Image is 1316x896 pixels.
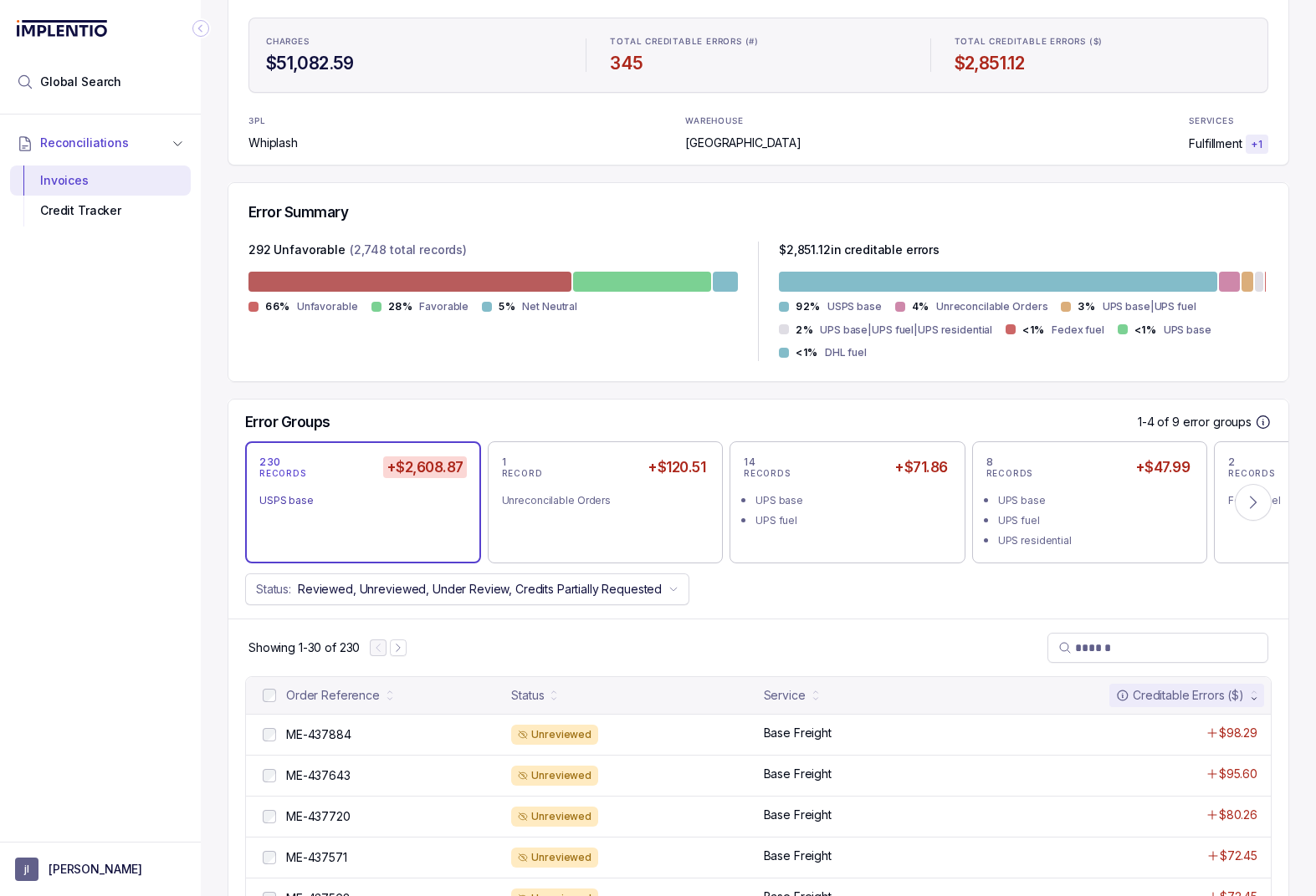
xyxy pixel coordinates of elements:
p: error groups [1183,414,1252,430]
h5: +$2,608.87 [383,456,467,478]
p: RECORD [502,469,543,479]
p: + 1 [1251,138,1263,151]
p: TOTAL CREDITABLE ERRORS ($) [955,37,1103,47]
p: 92% [796,300,821,313]
p: ME-437720 [286,808,351,825]
p: Unreconcilable Orders [936,298,1047,315]
button: Reconciliations [10,125,191,161]
p: 292 Unfavorable [248,242,346,262]
p: Base Freight [764,725,832,741]
h5: +$120.51 [644,456,709,478]
p: CHARGES [266,37,310,47]
p: USPS base [827,298,882,315]
span: Reconciliations [40,135,129,151]
p: Net Neutral [522,298,577,315]
span: Global Search [40,74,121,90]
h5: Error Summary [248,203,348,221]
p: ME-437643 [286,767,351,784]
p: [PERSON_NAME] [49,861,142,878]
p: 1-4 of 9 [1138,414,1183,430]
input: checkbox-checkbox [263,728,276,741]
p: $72.45 [1220,848,1257,864]
div: Unreviewed [511,725,598,745]
div: Unreviewed [511,766,598,786]
p: SERVICES [1189,116,1233,126]
div: Unreviewed [511,848,598,868]
p: Reviewed, Unreviewed, Under Review, Credits Partially Requested [298,581,662,598]
p: Base Freight [764,766,832,782]
span: User initials [15,858,38,881]
p: Fedex fuel [1052,322,1104,339]
p: UPS base [1164,322,1211,339]
p: UPS base|UPS fuel|UPS residential [820,322,992,339]
div: UPS residential [998,532,1192,549]
p: 14 [744,456,755,469]
div: Unreviewed [511,807,598,827]
p: ME-437571 [286,849,347,866]
div: Collapse Icon [191,18,211,38]
p: 66% [265,300,290,313]
div: USPS base [259,492,453,509]
div: UPS fuel [755,512,950,529]
p: Whiplash [248,135,298,151]
p: DHL fuel [825,344,867,361]
h4: $2,851.12 [955,52,1251,75]
p: [GEOGRAPHIC_DATA] [685,135,801,151]
p: 2% [796,323,813,337]
p: TOTAL CREDITABLE ERRORS (#) [610,37,759,47]
p: RECORDS [744,469,791,479]
div: Unreconcilable Orders [502,492,696,509]
p: (2,748 total records) [350,242,467,262]
div: Remaining page entries [248,639,360,656]
li: Statistic CHARGES [256,25,572,85]
li: Statistic TOTAL CREDITABLE ERRORS (#) [600,25,916,85]
p: $95.60 [1219,766,1257,782]
p: RECORDS [986,469,1033,479]
div: Credit Tracker [23,196,177,226]
div: Invoices [23,165,177,196]
p: $ 2,851.12 in creditable errors [779,242,940,262]
p: RECORDS [1228,469,1275,479]
p: 28% [388,300,413,313]
p: Base Freight [764,848,832,864]
div: UPS base [998,492,1192,509]
p: <1% [1022,323,1045,337]
p: Fulfillment [1189,135,1242,152]
p: ME-437884 [286,726,351,743]
button: Next Page [390,639,407,656]
p: <1% [796,346,818,359]
div: UPS fuel [998,512,1192,529]
p: $80.26 [1219,807,1257,823]
p: Showing 1-30 of 230 [248,639,360,656]
p: 2 [1228,456,1236,469]
p: 3PL [248,116,292,126]
div: UPS base [755,492,950,509]
h5: +$47.99 [1132,456,1193,478]
p: Base Freight [764,807,832,823]
p: WAREHOUSE [685,116,743,126]
p: 3% [1078,300,1095,313]
input: checkbox-checkbox [263,769,276,782]
p: $98.29 [1219,725,1257,741]
div: Status [511,687,544,704]
p: 8 [986,456,994,469]
p: RECORDS [259,469,306,479]
p: 230 [259,456,281,469]
h4: 345 [610,52,906,75]
input: checkbox-checkbox [263,810,276,823]
p: UPS base|UPS fuel [1103,298,1196,315]
input: checkbox-checkbox [263,689,276,702]
p: Favorable [419,298,469,315]
h4: $51,082.59 [266,52,562,75]
p: 4% [912,300,929,313]
p: 1 [502,456,507,469]
p: 5% [499,300,515,313]
h5: Error Groups [245,413,330,431]
h5: +$71.86 [891,456,950,478]
ul: Statistic Highlights [248,18,1268,93]
div: Creditable Errors ($) [1116,687,1244,704]
p: Status: [256,581,291,598]
div: Order Reference [286,687,380,704]
p: <1% [1134,323,1157,337]
input: checkbox-checkbox [263,851,276,864]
